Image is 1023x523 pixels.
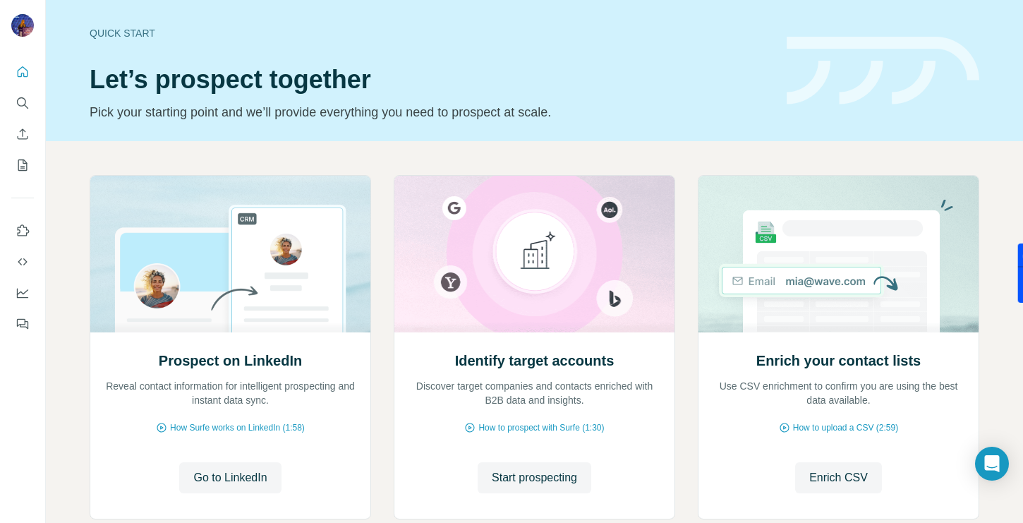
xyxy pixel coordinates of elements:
button: Enrich CSV [795,462,882,493]
span: How Surfe works on LinkedIn (1:58) [170,421,305,434]
div: Quick start [90,26,770,40]
button: Use Surfe on LinkedIn [11,218,34,244]
h2: Enrich your contact lists [756,351,921,371]
img: banner [787,37,979,105]
img: Enrich your contact lists [698,176,979,332]
button: Enrich CSV [11,121,34,147]
button: Use Surfe API [11,249,34,275]
h2: Prospect on LinkedIn [159,351,302,371]
span: How to upload a CSV (2:59) [793,421,898,434]
img: Identify target accounts [394,176,675,332]
img: Avatar [11,14,34,37]
p: Pick your starting point and we’ll provide everything you need to prospect at scale. [90,102,770,122]
p: Use CSV enrichment to confirm you are using the best data available. [713,379,964,407]
img: Prospect on LinkedIn [90,176,371,332]
h2: Identify target accounts [455,351,615,371]
span: Enrich CSV [809,469,868,486]
button: Go to LinkedIn [179,462,281,493]
span: Start prospecting [492,469,577,486]
span: How to prospect with Surfe (1:30) [478,421,604,434]
p: Reveal contact information for intelligent prospecting and instant data sync. [104,379,356,407]
button: Quick start [11,59,34,85]
button: Dashboard [11,280,34,306]
p: Discover target companies and contacts enriched with B2B data and insights. [408,379,660,407]
button: Search [11,90,34,116]
button: Feedback [11,311,34,337]
button: My lists [11,152,34,178]
button: Start prospecting [478,462,591,493]
span: Go to LinkedIn [193,469,267,486]
h1: Let’s prospect together [90,66,770,94]
div: Open Intercom Messenger [975,447,1009,481]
